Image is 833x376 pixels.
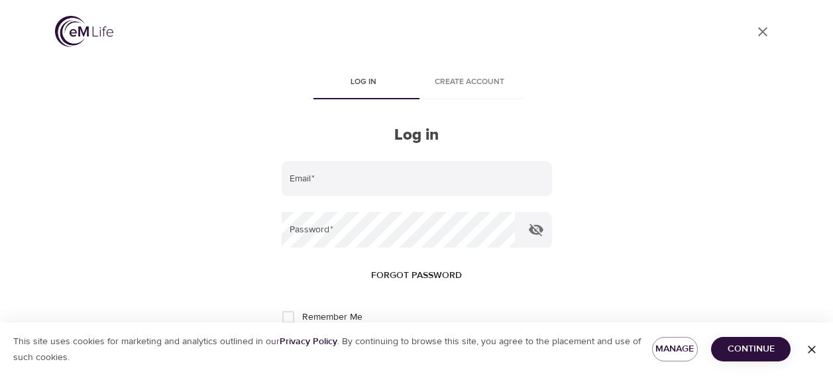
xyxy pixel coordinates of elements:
button: Continue [711,337,791,361]
a: Privacy Policy [280,336,337,348]
span: Create account [425,75,515,89]
img: logo [55,16,113,47]
span: Log in [319,75,409,89]
a: close [747,16,779,48]
span: Manage [663,341,688,357]
button: Forgot password [366,263,467,288]
span: Forgot password [371,267,462,284]
div: disabled tabs example [282,68,552,99]
span: Remember Me [302,310,362,324]
h2: Log in [282,126,552,145]
span: Continue [722,341,780,357]
button: Manage [652,337,698,361]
